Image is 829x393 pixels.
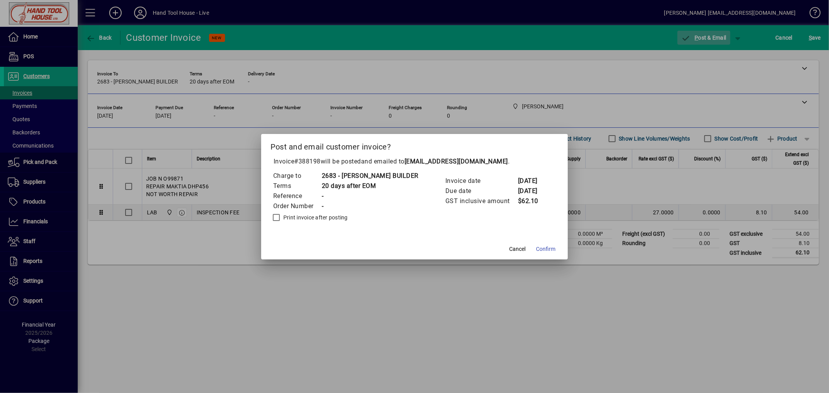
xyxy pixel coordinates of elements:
[321,171,419,181] td: 2683 - [PERSON_NAME] BUILDER
[445,196,518,206] td: GST inclusive amount
[405,158,508,165] b: [EMAIL_ADDRESS][DOMAIN_NAME]
[321,201,419,211] td: -
[518,176,549,186] td: [DATE]
[509,245,525,253] span: Cancel
[518,196,549,206] td: $62.10
[282,214,348,221] label: Print invoice after posting
[273,201,321,211] td: Order Number
[536,245,555,253] span: Confirm
[533,242,558,256] button: Confirm
[321,181,419,191] td: 20 days after EOM
[273,181,321,191] td: Terms
[321,191,419,201] td: -
[445,176,518,186] td: Invoice date
[518,186,549,196] td: [DATE]
[295,158,321,165] span: #388198
[361,158,508,165] span: and emailed to
[505,242,530,256] button: Cancel
[273,191,321,201] td: Reference
[445,186,518,196] td: Due date
[273,171,321,181] td: Charge to
[271,157,558,166] p: Invoice will be posted .
[261,134,568,157] h2: Post and email customer invoice?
